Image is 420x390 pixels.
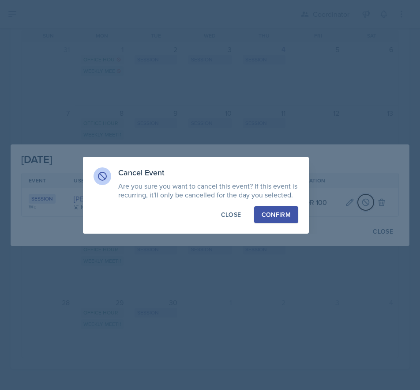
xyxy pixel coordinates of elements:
p: Are you sure you want to cancel this event? If this event is recurring, it'll only be cancelled f... [118,182,298,199]
div: Confirm [262,210,291,219]
button: Confirm [254,206,298,223]
div: Close [221,210,241,219]
button: Close [214,206,249,223]
h3: Cancel Event [118,167,298,178]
